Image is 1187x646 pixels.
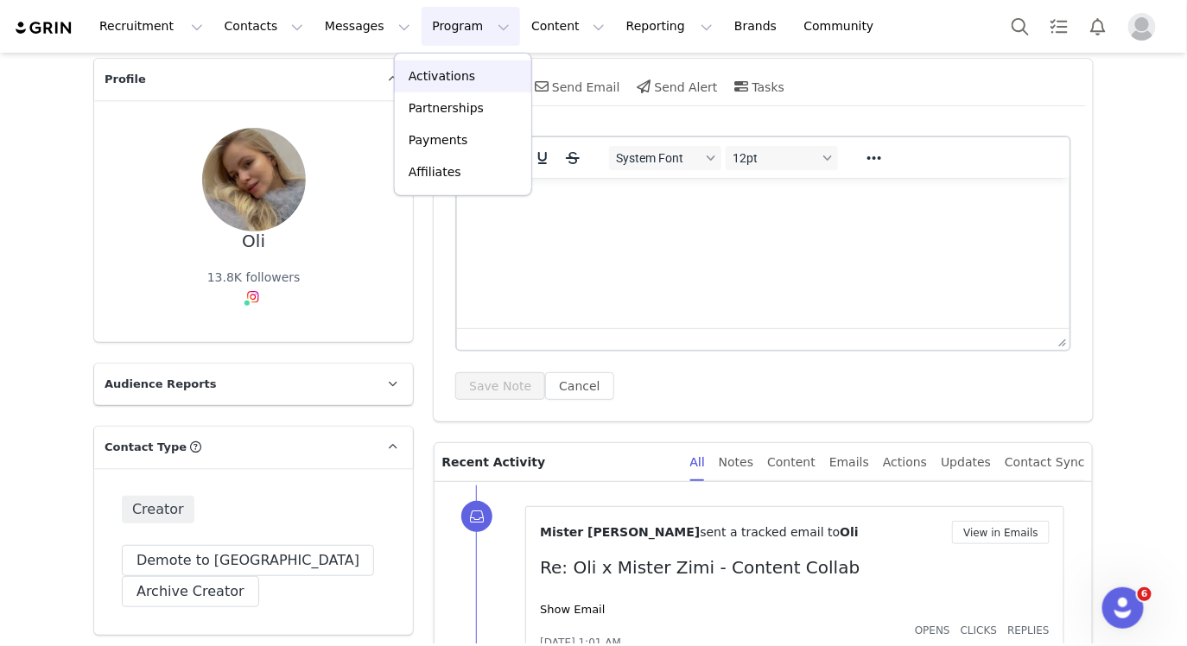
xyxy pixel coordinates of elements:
button: Search [1001,7,1039,46]
p: Re: Oli x Mister Zimi - Content Collab [540,554,1050,580]
button: Archive Creator [122,576,259,607]
iframe: Intercom live chat [1102,587,1144,629]
button: Contacts [214,7,314,46]
div: Notes [719,443,753,482]
button: Messages [314,7,421,46]
span: Replies [1007,624,1050,636]
a: Show Email [540,603,605,616]
div: Updates [941,443,991,482]
button: Cancel [545,372,613,400]
span: Creator [122,496,194,523]
div: All [690,443,705,482]
div: Send Email [531,66,620,107]
p: Recent Activity [441,443,676,481]
a: Brands [724,7,792,46]
img: grin logo [14,20,74,36]
span: Clicks [961,624,997,636]
button: View in Emails [952,521,1050,544]
div: 13.8K followers [207,269,301,287]
span: Oli [840,525,859,539]
button: Program [422,7,520,46]
button: Save Note [455,372,545,400]
div: Oli [242,231,265,251]
p: Activations [409,67,475,85]
button: Content [521,7,615,46]
span: Audience Reports [105,376,217,393]
span: System Font [616,151,701,165]
span: sent a tracked email to [701,525,841,539]
div: Send Alert [634,66,718,107]
button: Demote to [GEOGRAPHIC_DATA] [122,545,374,576]
div: Emails [829,443,869,482]
p: Partnerships [409,99,484,117]
div: Contact Sync [1005,443,1085,482]
span: Mister [PERSON_NAME] [540,525,700,539]
img: placeholder-profile.jpg [1128,13,1156,41]
span: Opens [915,624,950,636]
div: Press the Up and Down arrow keys to resize the editor. [1051,329,1070,350]
span: Contact Type [105,439,187,456]
div: Tasks [732,66,785,107]
iframe: Rich Text Area [457,178,1070,328]
p: Payments [409,131,468,149]
img: c0cf3f36-3af3-4cbf-a071-cdeacbdedfec.jpg [202,128,306,231]
a: Community [794,7,892,46]
button: Profile [1118,13,1173,41]
p: Affiliates [409,163,461,181]
span: 6 [1138,587,1152,601]
button: Notifications [1079,7,1117,46]
button: Reveal or hide additional toolbar items [860,146,889,170]
span: 12pt [733,151,817,165]
button: Underline [528,146,557,170]
button: Strikethrough [558,146,587,170]
button: Reporting [616,7,723,46]
a: Tasks [1040,7,1078,46]
button: Fonts [609,146,721,170]
div: Actions [883,443,927,482]
div: Content [767,443,816,482]
button: Recruitment [89,7,213,46]
img: instagram.svg [246,290,260,304]
span: Profile [105,71,146,88]
button: Font sizes [726,146,838,170]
